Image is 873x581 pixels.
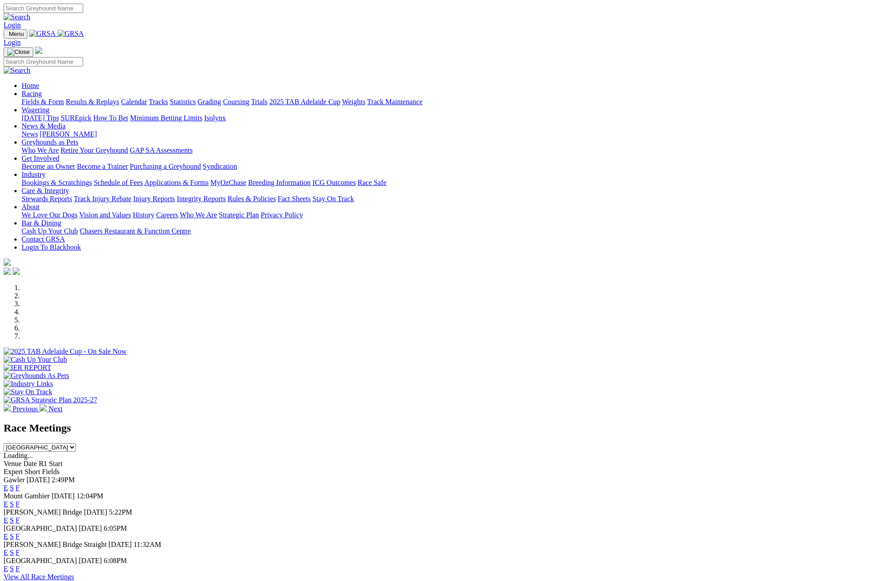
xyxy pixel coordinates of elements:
[4,396,97,404] img: GRSA Strategic Plan 2025-27
[4,47,33,57] button: Toggle navigation
[22,203,40,211] a: About
[94,114,129,122] a: How To Bet
[203,163,237,170] a: Syndication
[52,492,75,500] span: [DATE]
[4,364,51,372] img: IER REPORT
[133,211,154,219] a: History
[40,404,47,411] img: chevron-right-pager-white.svg
[77,163,128,170] a: Become a Trainer
[104,557,127,564] span: 6:08PM
[22,138,78,146] a: Greyhounds as Pets
[22,130,38,138] a: News
[4,516,8,524] a: E
[22,98,64,106] a: Fields & Form
[4,268,11,275] img: facebook.svg
[312,179,356,186] a: ICG Outcomes
[4,492,50,500] span: Mount Gambier
[22,187,69,194] a: Care & Integrity
[4,29,27,39] button: Toggle navigation
[4,372,69,380] img: Greyhounds As Pets
[227,195,276,202] a: Rules & Policies
[108,541,132,548] span: [DATE]
[22,195,72,202] a: Stewards Reports
[4,484,8,492] a: E
[22,106,49,114] a: Wagering
[156,211,178,219] a: Careers
[4,573,74,581] a: View All Race Meetings
[80,227,191,235] a: Chasers Restaurant & Function Centre
[22,219,61,227] a: Bar & Dining
[312,195,354,202] a: Stay On Track
[4,405,40,413] a: Previous
[52,476,75,484] span: 2:49PM
[16,516,20,524] a: F
[177,195,226,202] a: Integrity Reports
[10,484,14,492] a: S
[39,460,62,467] span: R1 Start
[22,179,92,186] a: Bookings & Scratchings
[10,549,14,556] a: S
[4,508,82,516] span: [PERSON_NAME] Bridge
[94,179,143,186] a: Schedule of Fees
[22,195,869,203] div: Care & Integrity
[58,30,84,38] img: GRSA
[22,227,78,235] a: Cash Up Your Club
[22,163,869,171] div: Get Involved
[22,243,81,251] a: Login To Blackbook
[22,211,869,219] div: About
[16,549,20,556] a: F
[40,405,62,413] a: Next
[367,98,423,106] a: Track Maintenance
[74,195,131,202] a: Track Injury Rebate
[61,114,91,122] a: SUREpick
[4,39,21,46] a: Login
[104,524,127,532] span: 6:05PM
[133,195,175,202] a: Injury Reports
[4,468,23,475] span: Expert
[4,356,67,364] img: Cash Up Your Club
[22,90,42,97] a: Racing
[210,179,246,186] a: MyOzChase
[42,468,59,475] span: Fields
[269,98,340,106] a: 2025 TAB Adelaide Cup
[357,179,386,186] a: Race Safe
[219,211,259,219] a: Strategic Plan
[4,21,21,29] a: Login
[4,452,33,459] span: Loading...
[16,500,20,508] a: F
[22,146,869,154] div: Greyhounds as Pets
[4,565,8,572] a: E
[130,114,202,122] a: Minimum Betting Limits
[9,31,24,37] span: Menu
[4,404,11,411] img: chevron-left-pager-white.svg
[4,259,11,266] img: logo-grsa-white.png
[22,146,59,154] a: Who We Are
[22,82,39,89] a: Home
[22,114,59,122] a: [DATE] Tips
[10,533,14,540] a: S
[10,500,14,508] a: S
[61,146,128,154] a: Retire Your Greyhound
[144,179,209,186] a: Applications & Forms
[7,48,30,56] img: Close
[278,195,311,202] a: Fact Sheets
[130,146,193,154] a: GAP SA Assessments
[22,227,869,235] div: Bar & Dining
[22,179,869,187] div: Industry
[4,422,869,434] h2: Race Meetings
[79,524,102,532] span: [DATE]
[109,508,132,516] span: 5:22PM
[261,211,303,219] a: Privacy Policy
[22,235,65,243] a: Contact GRSA
[22,211,77,219] a: We Love Our Dogs
[134,541,161,548] span: 11:32AM
[22,154,59,162] a: Get Involved
[4,557,77,564] span: [GEOGRAPHIC_DATA]
[198,98,221,106] a: Grading
[4,541,107,548] span: [PERSON_NAME] Bridge Straight
[248,179,311,186] a: Breeding Information
[4,524,77,532] span: [GEOGRAPHIC_DATA]
[22,171,45,178] a: Industry
[79,557,102,564] span: [DATE]
[27,476,50,484] span: [DATE]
